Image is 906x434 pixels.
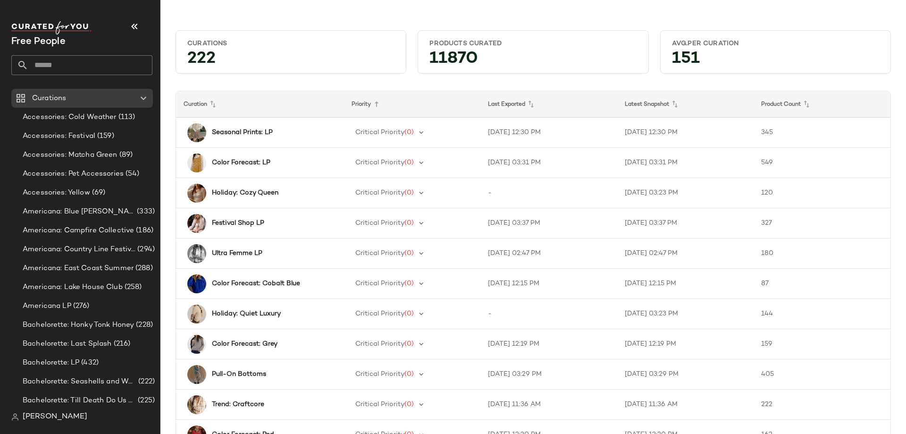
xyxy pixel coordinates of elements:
[187,274,206,293] img: 97351985_042_a
[23,244,135,255] span: Americana: Country Line Festival
[355,189,404,196] span: Critical Priority
[135,244,155,255] span: (294)
[754,178,890,208] td: 120
[355,340,404,348] span: Critical Priority
[480,91,617,118] th: Last Exported
[404,159,414,166] span: (0)
[480,390,617,420] td: [DATE] 11:36 AM
[187,153,206,172] img: 101983914_079_a
[617,178,754,208] td: [DATE] 03:23 PM
[23,187,90,198] span: Accessories: Yellow
[23,357,79,368] span: Bachelorette: LP
[187,335,206,354] img: 100632421_004_a
[355,220,404,227] span: Critical Priority
[355,159,404,166] span: Critical Priority
[617,91,754,118] th: Latest Snapshot
[480,208,617,238] td: [DATE] 03:37 PM
[404,250,414,257] span: (0)
[187,305,206,323] img: 102585734_011_a
[117,150,133,161] span: (89)
[23,282,123,293] span: Americana: Lake House Club
[754,91,890,118] th: Product Count
[136,376,155,387] span: (222)
[11,37,66,47] span: Current Company Name
[79,357,99,368] span: (432)
[754,118,890,148] td: 345
[212,400,264,409] b: Trend: Craftcore
[212,218,264,228] b: Festival Shop LP
[23,206,135,217] span: Americana: Blue [PERSON_NAME] Baby
[617,359,754,390] td: [DATE] 03:29 PM
[754,148,890,178] td: 549
[344,91,481,118] th: Priority
[212,158,270,168] b: Color Forecast: LP
[480,299,617,329] td: -
[212,128,273,137] b: Seasonal Prints: LP
[355,310,404,317] span: Critical Priority
[23,225,134,236] span: Americana: Campfire Collective
[355,401,404,408] span: Critical Priority
[180,52,402,69] div: 222
[355,280,404,287] span: Critical Priority
[355,129,404,136] span: Critical Priority
[480,118,617,148] td: [DATE] 12:30 PM
[23,320,134,331] span: Bachelorette: Honky Tonk Honey
[23,411,87,423] span: [PERSON_NAME]
[664,52,887,69] div: 151
[404,371,414,378] span: (0)
[212,339,277,349] b: Color Forecast: Grey
[422,52,644,69] div: 11870
[355,250,404,257] span: Critical Priority
[754,359,890,390] td: 405
[617,269,754,299] td: [DATE] 12:15 PM
[672,39,879,48] div: Avg.per Curation
[212,279,300,289] b: Color Forecast: Cobalt Blue
[404,280,414,287] span: (0)
[617,148,754,178] td: [DATE] 03:31 PM
[617,208,754,238] td: [DATE] 03:37 PM
[95,131,114,142] span: (159)
[23,131,95,142] span: Accessories: Festival
[404,310,414,317] span: (0)
[187,244,206,263] img: 102207818_011_f
[187,184,206,203] img: 101922102_066_d
[176,91,344,118] th: Curation
[429,39,637,48] div: Products Curated
[136,395,155,406] span: (225)
[11,413,19,421] img: svg%3e
[355,371,404,378] span: Critical Priority
[754,238,890,269] td: 180
[617,329,754,359] td: [DATE] 12:19 PM
[187,365,206,384] img: 101307569_011_g
[754,299,890,329] td: 144
[90,187,106,198] span: (69)
[23,150,117,161] span: Accessories: Matcha Green
[404,401,414,408] span: (0)
[112,339,131,349] span: (216)
[23,395,136,406] span: Bachelorette: Till Death Do Us Party
[134,263,153,274] span: (288)
[617,390,754,420] td: [DATE] 11:36 AM
[212,188,278,198] b: Holiday: Cozy Queen
[134,225,153,236] span: (186)
[754,390,890,420] td: 222
[23,339,112,349] span: Bachelorette: Last Splash
[187,395,206,414] img: 103938213_011_a
[187,214,206,233] img: 102753548_066_0
[480,269,617,299] td: [DATE] 12:15 PM
[32,93,66,104] span: Curations
[71,301,90,312] span: (276)
[480,178,617,208] td: -
[187,39,394,48] div: Curations
[404,340,414,348] span: (0)
[187,123,206,142] img: 101804615_072_0
[212,309,281,319] b: Holiday: Quiet Luxury
[23,301,71,312] span: Americana LP
[480,329,617,359] td: [DATE] 12:19 PM
[134,320,153,331] span: (228)
[404,129,414,136] span: (0)
[480,238,617,269] td: [DATE] 02:47 PM
[617,118,754,148] td: [DATE] 12:30 PM
[617,299,754,329] td: [DATE] 03:23 PM
[117,112,135,123] span: (113)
